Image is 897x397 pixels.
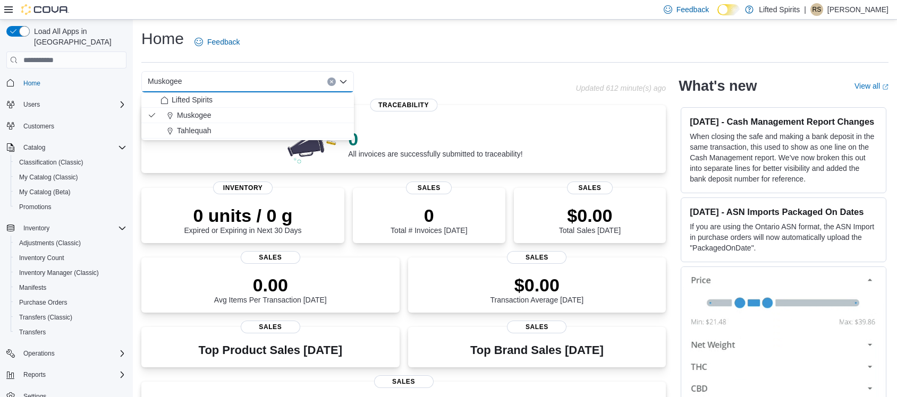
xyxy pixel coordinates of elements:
[141,92,354,108] button: Lifted Spirits
[576,84,666,92] p: Updated 612 minute(s) ago
[19,347,126,360] span: Operations
[241,321,300,333] span: Sales
[23,122,54,131] span: Customers
[19,203,52,211] span: Promotions
[21,4,69,15] img: Cova
[15,326,50,339] a: Transfers
[177,110,211,120] span: Muskogee
[19,76,126,89] span: Home
[19,222,54,235] button: Inventory
[19,119,126,133] span: Customers
[19,298,67,307] span: Purchase Orders
[15,252,69,264] a: Inventory Count
[19,347,59,360] button: Operations
[370,99,437,111] span: Traceability
[285,122,340,165] img: 0
[199,344,342,357] h3: Top Product Sales [DATE]
[19,222,126,235] span: Inventory
[490,274,584,304] div: Transaction Average [DATE]
[15,311,126,324] span: Transfers (Classic)
[184,205,302,226] p: 0 units / 0 g
[559,205,621,226] p: $0.00
[813,3,822,16] span: RS
[19,141,49,154] button: Catalog
[19,368,50,381] button: Reports
[15,281,126,294] span: Manifests
[214,274,327,304] div: Avg Items Per Transaction [DATE]
[567,182,613,194] span: Sales
[172,94,213,105] span: Lifted Spirits
[15,311,77,324] a: Transfers (Classic)
[759,3,800,16] p: Lifted Spirits
[854,82,888,90] a: View allExternal link
[241,251,300,264] span: Sales
[559,205,621,235] div: Total Sales [DATE]
[23,370,46,379] span: Reports
[391,205,467,226] p: 0
[19,269,99,277] span: Inventory Manager (Classic)
[141,108,354,123] button: Muskogee
[882,84,888,90] svg: External link
[507,321,566,333] span: Sales
[374,375,434,388] span: Sales
[2,118,131,134] button: Customers
[23,79,40,88] span: Home
[19,328,46,336] span: Transfers
[148,75,182,88] span: Muskogee
[679,77,757,94] h2: What's new
[690,221,877,253] p: If you are using the Ontario ASN format, the ASN Import in purchase orders will now automatically...
[15,326,126,339] span: Transfers
[690,116,877,127] h3: [DATE] - Cash Management Report Changes
[177,125,211,136] span: Tahlequah
[11,325,131,340] button: Transfers
[15,281,50,294] a: Manifests
[391,205,467,235] div: Total # Invoices [DATE]
[15,237,85,249] a: Adjustments (Classic)
[15,186,75,198] a: My Catalog (Beta)
[11,155,131,170] button: Classification (Classic)
[141,92,354,139] div: Choose from the following options
[676,4,709,15] span: Feedback
[19,188,71,196] span: My Catalog (Beta)
[11,295,131,310] button: Purchase Orders
[19,158,83,167] span: Classification (Classic)
[30,26,126,47] span: Load All Apps in [GEOGRAPHIC_DATA]
[15,296,72,309] a: Purchase Orders
[15,266,126,279] span: Inventory Manager (Classic)
[15,252,126,264] span: Inventory Count
[327,77,336,86] button: Clear input
[15,266,103,279] a: Inventory Manager (Classic)
[11,265,131,280] button: Inventory Manager (Classic)
[15,171,82,184] a: My Catalog (Classic)
[2,97,131,112] button: Users
[717,4,740,15] input: Dark Mode
[15,201,56,213] a: Promotions
[470,344,604,357] h3: Top Brand Sales [DATE]
[184,205,302,235] div: Expired or Expiring in Next 30 Days
[15,186,126,198] span: My Catalog (Beta)
[15,171,126,184] span: My Catalog (Classic)
[2,367,131,382] button: Reports
[141,123,354,139] button: Tahlequah
[15,156,126,169] span: Classification (Classic)
[19,141,126,154] span: Catalog
[2,346,131,361] button: Operations
[11,236,131,251] button: Adjustments (Classic)
[141,28,184,49] h1: Home
[810,3,823,16] div: Rachael Stutsman
[11,200,131,214] button: Promotions
[690,206,877,217] h3: [DATE] - ASN Imports Packaged On Dates
[23,224,49,232] span: Inventory
[2,221,131,236] button: Inventory
[19,239,81,247] span: Adjustments (Classic)
[11,185,131,200] button: My Catalog (Beta)
[23,143,45,152] span: Catalog
[348,128,522,158] div: All invoices are successfully submitted to traceability!
[507,251,566,264] span: Sales
[190,31,244,53] a: Feedback
[11,170,131,185] button: My Catalog (Classic)
[406,182,452,194] span: Sales
[19,283,46,292] span: Manifests
[690,131,877,184] p: When closing the safe and making a bank deposit in the same transaction, this used to show as one...
[19,254,64,262] span: Inventory Count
